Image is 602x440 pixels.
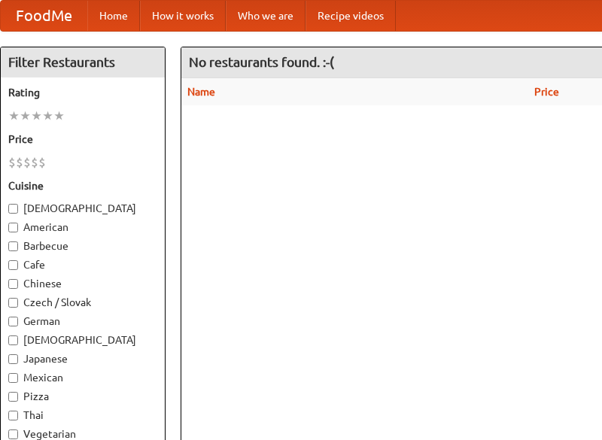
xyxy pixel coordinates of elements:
li: ★ [8,108,20,124]
label: Japanese [8,351,157,366]
h5: Cuisine [8,178,157,193]
label: Pizza [8,389,157,404]
input: Japanese [8,354,18,364]
li: ★ [31,108,42,124]
label: American [8,220,157,235]
input: Mexican [8,373,18,383]
li: $ [16,154,23,171]
a: Price [534,86,559,98]
input: [DEMOGRAPHIC_DATA] [8,204,18,214]
label: [DEMOGRAPHIC_DATA] [8,201,157,216]
input: Thai [8,411,18,420]
input: Pizza [8,392,18,402]
label: [DEMOGRAPHIC_DATA] [8,332,157,347]
a: Recipe videos [306,1,396,31]
h4: Filter Restaurants [1,47,165,77]
a: Home [87,1,140,31]
a: Name [187,86,215,98]
a: Who we are [226,1,306,31]
input: German [8,317,18,326]
a: FoodMe [1,1,87,31]
input: Barbecue [8,241,18,251]
label: Chinese [8,276,157,291]
li: $ [8,154,16,171]
a: How it works [140,1,226,31]
label: Cafe [8,257,157,272]
input: Cafe [8,260,18,270]
ng-pluralize: No restaurants found. :-( [189,55,334,69]
h5: Price [8,132,157,147]
li: ★ [42,108,53,124]
li: ★ [20,108,31,124]
input: [DEMOGRAPHIC_DATA] [8,335,18,345]
input: Chinese [8,279,18,289]
label: Czech / Slovak [8,295,157,310]
input: Vegetarian [8,429,18,439]
li: $ [23,154,31,171]
input: Czech / Slovak [8,298,18,308]
label: Mexican [8,370,157,385]
h5: Rating [8,85,157,100]
label: Barbecue [8,238,157,253]
li: ★ [53,108,65,124]
input: American [8,223,18,232]
li: $ [31,154,38,171]
label: Thai [8,408,157,423]
li: $ [38,154,46,171]
label: German [8,314,157,329]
